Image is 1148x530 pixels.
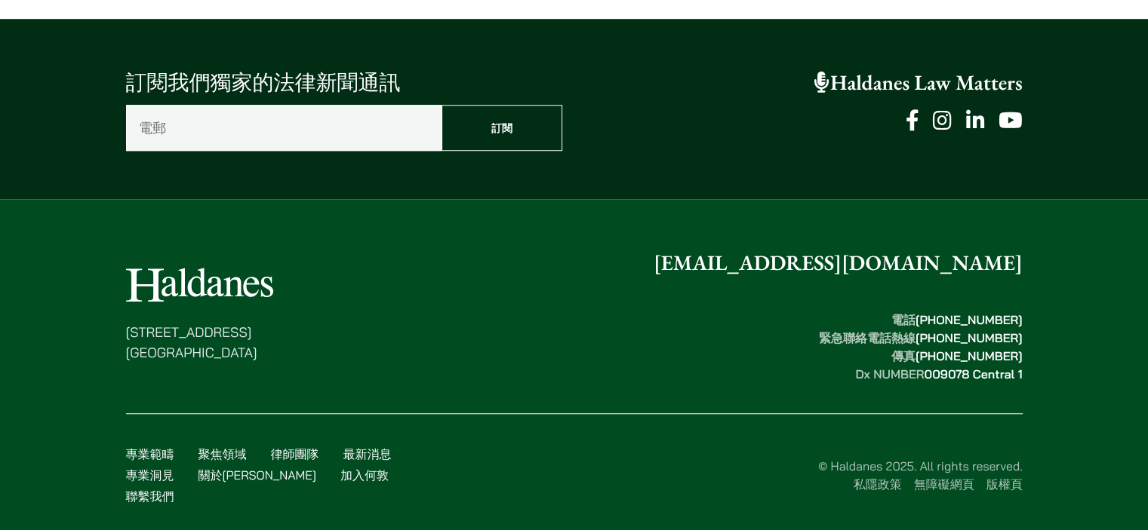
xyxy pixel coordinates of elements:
[914,476,974,492] a: 無障礙網頁
[126,268,273,302] img: Logo of Haldanes
[654,250,1023,277] a: [EMAIL_ADDRESS][DOMAIN_NAME]
[916,330,1023,345] mark: [PHONE_NUMBER]
[126,322,273,363] p: [STREET_ADDRESS] [GEOGRAPHIC_DATA]
[199,446,247,461] a: 聚焦領域
[271,446,319,461] a: 律師團隊
[854,476,902,492] a: 私隱政策
[819,312,1023,381] strong: 電話 緊急聯絡電話熱線 傳真 Dx NUMBER
[126,105,442,151] input: 電郵
[442,105,562,151] input: 訂閱
[924,366,1022,381] mark: 009078 Central 1
[126,489,174,504] a: 聯繫我們
[425,457,1023,493] div: © Haldanes 2025. All rights reserved.
[126,67,562,99] p: 訂閱我們獨家的法律新聞通訊
[814,69,1023,97] a: Haldanes Law Matters
[126,467,174,483] a: 專業洞見
[986,476,1023,492] a: 版權頁
[343,446,392,461] a: 最新消息
[916,312,1023,327] mark: [PHONE_NUMBER]
[340,467,389,483] a: 加入何敦
[199,467,316,483] a: 關於[PERSON_NAME]
[126,446,174,461] a: 專業範疇
[916,348,1023,363] mark: [PHONE_NUMBER]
